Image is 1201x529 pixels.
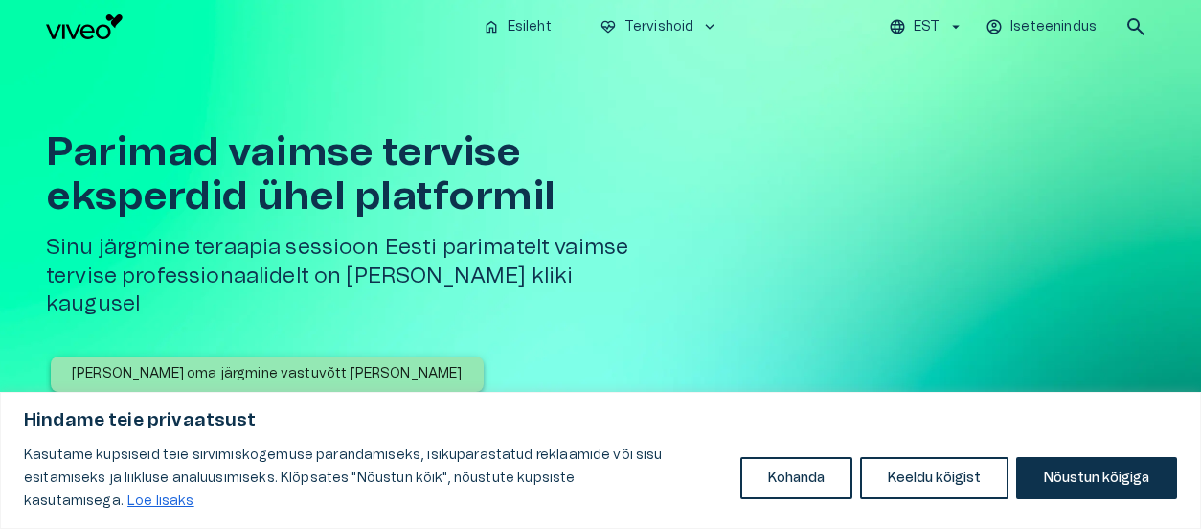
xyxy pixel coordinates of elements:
button: [PERSON_NAME] oma järgmine vastuvõtt [PERSON_NAME] [51,356,484,392]
button: open search modal [1117,8,1155,46]
button: Nõustun kõigiga [1016,457,1177,499]
button: ecg_heartTervishoidkeyboard_arrow_down [592,13,727,41]
span: search [1124,15,1147,38]
h1: Parimad vaimse tervise eksperdid ühel platformil [46,130,667,218]
p: Hindame teie privaatsust [24,409,1177,432]
span: keyboard_arrow_down [701,18,718,35]
a: Loe lisaks [126,494,195,509]
p: Tervishoid [624,17,694,37]
button: homeEsileht [475,13,561,41]
button: Iseteenindus [983,13,1101,41]
img: Viveo logo [46,14,123,39]
p: EST [914,17,940,37]
span: home [483,18,500,35]
p: Kasutame küpsiseid teie sirvimiskogemuse parandamiseks, isikupärastatud reklaamide või sisu esita... [24,444,726,513]
button: Keeldu kõigist [860,457,1008,499]
button: Kohanda [740,457,852,499]
p: Iseteenindus [1010,17,1097,37]
h5: Sinu järgmine teraapia sessioon Eesti parimatelt vaimse tervise professionaalidelt on [PERSON_NAM... [46,234,667,318]
p: [PERSON_NAME] oma järgmine vastuvõtt [PERSON_NAME] [72,364,463,384]
a: Navigate to homepage [46,14,467,39]
p: Esileht [508,17,552,37]
span: ecg_heart [600,18,617,35]
button: EST [886,13,967,41]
